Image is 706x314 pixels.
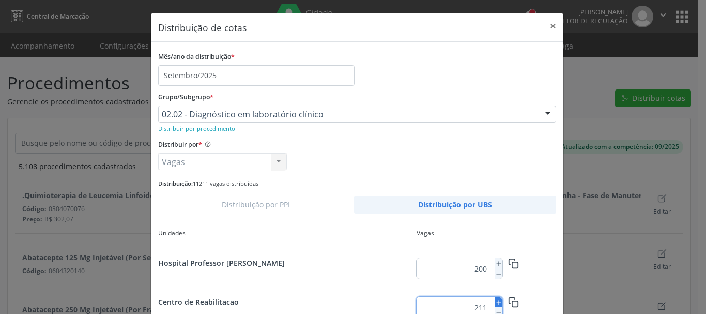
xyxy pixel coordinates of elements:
ion-icon: help circle outline [202,137,211,148]
div: Vagas [417,229,434,238]
div: Centro de Reabilitacao [158,296,417,307]
div: Hospital Professor [PERSON_NAME] [158,258,417,268]
small: Distribuir por procedimento [158,125,235,132]
label: Grupo/Subgrupo [158,89,213,106]
span: 02.02 - Diagnóstico em laboratório clínico [162,109,535,119]
a: Distribuir por procedimento [158,123,235,133]
button: Close [543,13,563,39]
small: 11211 vagas distribuídas [158,180,258,187]
a: Distribuição por PPI [158,196,355,214]
span: Distribuição: [158,180,193,187]
label: Distribuir por [158,137,202,153]
h5: Distribuição de cotas [158,21,247,34]
a: Distribuição por UBS [354,196,556,214]
label: Mês/ano da distribuição [158,49,235,65]
div: Unidades [158,229,417,238]
input: Selecione o mês/ano [158,65,355,86]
